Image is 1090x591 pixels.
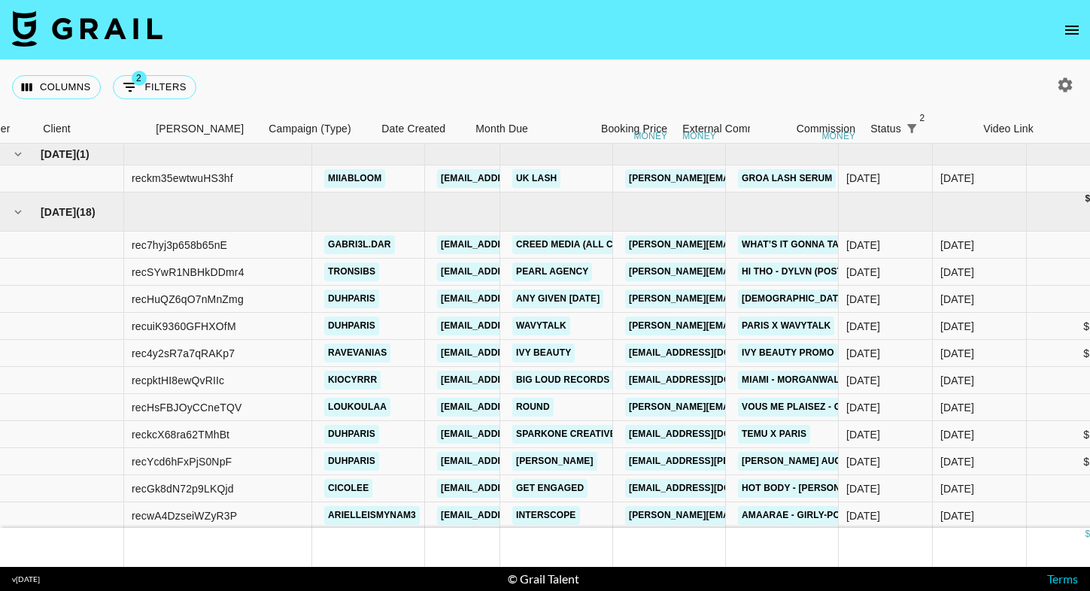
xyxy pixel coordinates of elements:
a: Creed Media (All Campaigns) [512,235,669,254]
span: ( 18 ) [76,205,96,220]
a: Sparkone Creative Limited [512,425,659,444]
div: 21/07/2025 [846,319,880,334]
a: arielleismynam3 [324,506,420,525]
div: recHsFBJOyCCneTQV [132,400,241,415]
div: Video Link [983,114,1034,144]
div: rec7hyj3p658b65nE [132,238,227,253]
div: recSYwR1NBHkDDmr4 [132,265,244,280]
a: miiabloom [324,169,385,188]
a: [PERSON_NAME][EMAIL_ADDRESS][DOMAIN_NAME] [625,289,870,308]
a: [EMAIL_ADDRESS][DOMAIN_NAME] [437,479,606,498]
a: [EMAIL_ADDRESS][DOMAIN_NAME] [437,169,606,188]
a: UK LASH [512,169,560,188]
a: [EMAIL_ADDRESS][DOMAIN_NAME] [437,425,606,444]
div: Client [35,114,148,144]
a: [EMAIL_ADDRESS][DOMAIN_NAME] [437,371,606,389]
a: [EMAIL_ADDRESS][DOMAIN_NAME] [437,235,606,254]
a: Get Engaged [512,479,588,498]
a: Miami - morganwallen [738,371,861,389]
a: [EMAIL_ADDRESS][DOMAIN_NAME] [437,262,606,281]
a: gabri3l.dar [324,235,395,254]
div: External Commission [682,114,784,144]
a: Ivy Beauty [512,344,575,362]
a: Big Loud Records [512,371,613,389]
div: © Grail Talent [508,571,579,586]
div: recpktHI8ewQvRIIc [132,373,224,388]
div: recwA4DzseiWZyR3P [132,508,237,523]
a: duhparis [324,452,379,471]
div: Sep '25 [940,171,974,186]
div: 04/08/2025 [846,171,880,186]
button: Select columns [12,75,101,99]
a: [EMAIL_ADDRESS][DOMAIN_NAME] [437,506,606,525]
a: [EMAIL_ADDRESS][DOMAIN_NAME] [437,344,606,362]
div: Month Due [468,114,562,144]
a: [EMAIL_ADDRESS][PERSON_NAME][DOMAIN_NAME] [625,452,870,471]
a: [EMAIL_ADDRESS][DOMAIN_NAME] [437,398,606,417]
div: Campaign (Type) [269,114,351,144]
div: Campaign (Type) [261,114,374,144]
button: hide children [8,202,29,223]
a: [EMAIL_ADDRESS][DOMAIN_NAME] [437,452,606,471]
div: Client [43,114,71,144]
a: [PERSON_NAME] August Quality Store [738,452,941,471]
div: Booking Price [601,114,667,144]
div: reckcX68ra62TMhBt [132,427,229,442]
a: [EMAIL_ADDRESS][DOMAIN_NAME] [437,317,606,335]
a: [DEMOGRAPHIC_DATA] - Thinkin About You [738,289,954,308]
div: Aug '25 [940,400,974,415]
div: Aug '25 [940,292,974,307]
div: Booker [148,114,261,144]
div: Aug '25 [940,319,974,334]
div: 31/07/2025 [846,292,880,307]
img: Grail Talent [12,11,162,47]
a: [EMAIL_ADDRESS][DOMAIN_NAME] [625,479,794,498]
div: $ [1085,528,1090,541]
a: ravevanias [324,344,390,362]
div: 25/07/2025 [846,400,880,415]
div: 24/06/2025 [846,346,880,361]
a: [PERSON_NAME][EMAIL_ADDRESS][DOMAIN_NAME] [625,169,870,188]
a: [PERSON_NAME][EMAIL_ADDRESS][DOMAIN_NAME] [625,317,870,335]
a: Groa Lash Serum [738,169,836,188]
button: Sort [922,118,943,139]
div: 01/08/2025 [846,238,880,253]
div: Aug '25 [940,427,974,442]
div: Aug '25 [940,454,974,469]
button: Show filters [113,75,196,99]
div: recuiK9360GFHXOfM [132,319,236,334]
div: money [821,132,855,141]
a: HOT BODY - [PERSON_NAME] [738,479,879,498]
div: [PERSON_NAME] [156,114,244,144]
a: Hi Tho - DYLVN (post) [738,262,849,281]
a: tronsibs [324,262,379,281]
a: [PERSON_NAME] [512,452,597,471]
a: Any given [DATE] [512,289,603,308]
a: Interscope [512,506,580,525]
button: Show filters [901,118,922,139]
div: Video Link [976,114,1088,144]
div: Date Created [374,114,468,144]
a: [PERSON_NAME][EMAIL_ADDRESS][DOMAIN_NAME] [625,262,870,281]
div: 2 active filters [901,118,922,139]
button: open drawer [1057,15,1087,45]
a: duhparis [324,425,379,444]
div: 31/07/2025 [846,265,880,280]
span: 2 [132,71,147,86]
a: Round [512,398,554,417]
a: [PERSON_NAME][EMAIL_ADDRESS][DOMAIN_NAME] [625,398,870,417]
div: 30/07/2025 [846,454,880,469]
a: [PERSON_NAME][EMAIL_ADDRESS][PERSON_NAME][DOMAIN_NAME] [625,235,948,254]
a: Ivy Beauty Promo [738,344,838,362]
div: 25/07/2025 [846,373,880,388]
a: Paris X Wavytalk [738,317,834,335]
a: [EMAIL_ADDRESS][DOMAIN_NAME] [437,289,606,308]
div: reckm35ewtwuHS3hf [132,171,233,186]
div: $ [1085,192,1090,205]
div: Status [870,114,901,144]
div: Date Created [381,114,445,144]
div: Aug '25 [940,481,974,496]
div: money [633,132,667,141]
div: 28/07/2025 [846,508,880,523]
a: [EMAIL_ADDRESS][DOMAIN_NAME] [625,425,794,444]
